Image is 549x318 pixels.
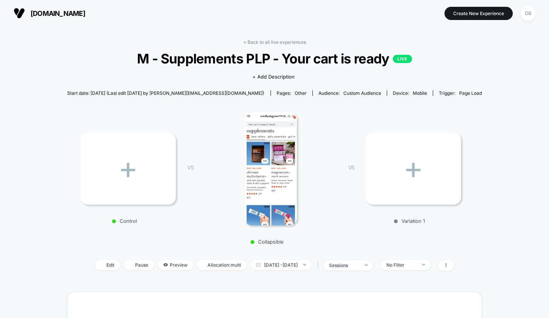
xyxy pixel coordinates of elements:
span: Edit [95,260,120,270]
div: sessions [329,262,359,268]
a: < Back to all live experiences [243,39,306,45]
div: + [80,133,176,205]
span: Preview [158,260,193,270]
span: Start date: [DATE] (Last edit [DATE] by [PERSON_NAME][EMAIL_ADDRESS][DOMAIN_NAME]) [67,90,264,96]
span: [DOMAIN_NAME] [31,9,85,17]
div: DB [521,6,535,21]
img: Visually logo [14,8,25,19]
p: Variation 1 [362,218,457,224]
span: + Add Description [252,73,295,81]
span: Allocation: multi [197,260,247,270]
p: Control [77,218,172,224]
img: end [303,264,306,266]
span: Pause [124,260,154,270]
div: + [366,133,461,205]
span: Page Load [459,90,482,96]
div: Audience: [318,90,381,96]
img: end [365,264,368,266]
span: VS [187,164,193,171]
button: Create New Experience [444,7,513,20]
img: end [422,264,425,266]
span: other [295,90,307,96]
span: VS [348,164,354,171]
span: | [315,260,323,271]
p: LIVE [393,55,412,63]
span: Custom Audience [343,90,381,96]
p: Collapsible [201,239,333,245]
span: M - Supplements PLP - Your cart is ready [88,51,461,66]
span: Device: [387,90,433,96]
button: DB [518,6,538,21]
div: Trigger: [439,90,482,96]
img: calendar [256,263,260,267]
button: [DOMAIN_NAME] [11,7,88,19]
img: Collapsible main [245,112,297,225]
span: [DATE] - [DATE] [251,260,312,270]
div: No Filter [386,262,417,268]
span: mobile [413,90,427,96]
div: Pages: [277,90,307,96]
